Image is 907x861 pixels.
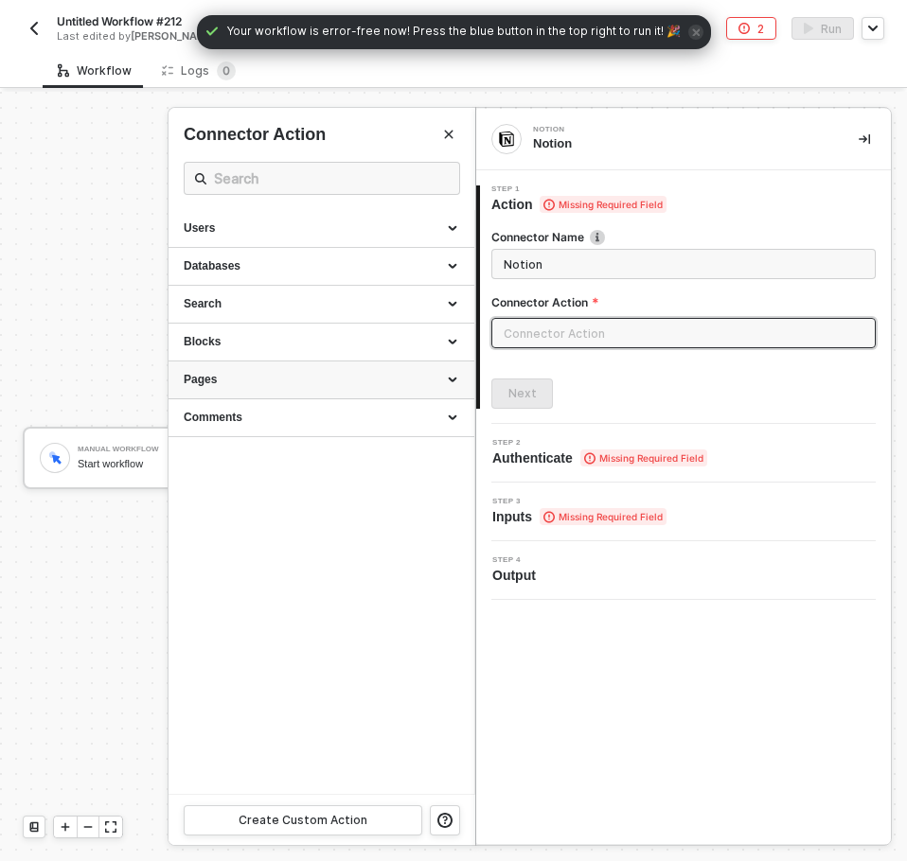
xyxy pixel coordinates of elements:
div: Step 1Action Missing Required FieldConnector Nameicon-infoConnector ActionNext [476,185,891,409]
span: Untitled Workflow #212 [57,13,182,29]
div: Notion [533,126,817,133]
img: back [27,21,42,36]
input: Search [214,167,430,190]
div: Connector Action [184,123,460,147]
span: icon-minus [82,821,94,833]
span: Step 1 [491,185,667,193]
span: Missing Required Field [580,449,707,466]
span: Step 4 [492,556,543,564]
span: Action [491,195,667,214]
div: Notion [533,135,828,152]
span: [PERSON_NAME] [131,29,217,43]
span: Missing Required Field [540,508,667,525]
span: icon-expand [105,821,116,833]
button: Next [491,378,553,409]
span: Your workflow is error-free now! Press the blue button in the top right to run it! 🎉 [227,23,681,42]
input: Enter description [504,254,860,274]
div: Blocks [184,334,459,350]
label: Connector Action [491,294,876,310]
button: Create Custom Action [184,805,422,835]
div: 2 [757,21,764,37]
span: icon-play [60,821,71,833]
span: icon-search [195,171,206,186]
div: Users [184,220,459,237]
sup: 0 [217,61,236,80]
span: Step 3 [492,498,667,505]
button: back [23,17,45,40]
div: Pages [184,372,459,388]
div: Comments [184,410,459,426]
div: Logs [162,61,236,80]
div: Last edited by - Now [57,29,410,44]
span: Authenticate [492,448,707,467]
button: 2 [726,17,776,40]
input: Connector Action [491,318,876,348]
span: Step 2 [492,439,707,447]
div: Workflow [58,63,132,79]
label: Connector Name [491,229,876,245]
span: icon-error-page [738,23,750,34]
button: Close [437,123,460,146]
div: Search [184,296,459,312]
span: icon-collapse-right [859,133,870,145]
img: icon-info [590,230,605,245]
div: Databases [184,258,459,274]
span: Inputs [492,507,667,526]
span: icon-check [205,24,220,39]
div: Create Custom Action [239,813,367,828]
button: activateRun [791,17,854,40]
span: Missing Required Field [540,196,667,213]
span: icon-close [688,25,703,40]
span: Output [492,566,543,585]
img: integration-icon [498,131,515,148]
